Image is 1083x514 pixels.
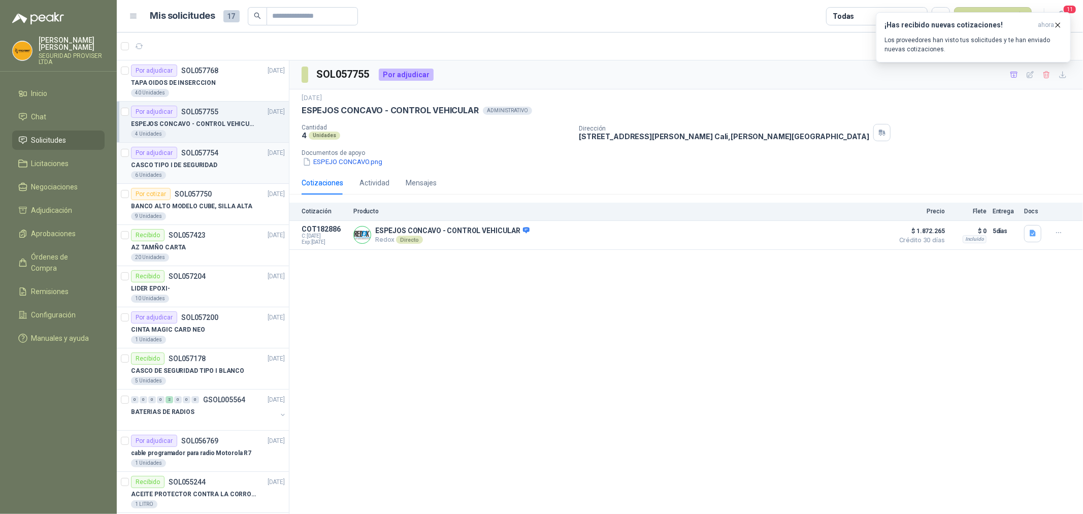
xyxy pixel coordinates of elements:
[131,212,166,220] div: 9 Unidades
[131,295,169,303] div: 10 Unidades
[12,305,105,325] a: Configuración
[309,132,340,140] div: Unidades
[268,395,285,405] p: [DATE]
[131,171,166,179] div: 6 Unidades
[354,227,371,243] img: Company Logo
[268,313,285,323] p: [DATE]
[131,202,252,211] p: BANCO ALTO MODELO CUBE, SILLA ALTA
[12,177,105,197] a: Negociaciones
[31,158,69,169] span: Licitaciones
[131,160,217,170] p: CASCO TIPO I DE SEGURIDAD
[117,60,289,102] a: Por adjudicarSOL057768[DATE] TAPA OIDOS DE INSERCCION40 Unidades
[131,78,216,88] p: TAPA OIDOS DE INSERCCION
[181,314,218,321] p: SOL057200
[131,490,257,499] p: ACEITE PROTECTOR CONTRA LA CORROSION - PARA LIMPIEZA DE ARMAMENTO
[131,396,139,403] div: 0
[12,247,105,278] a: Órdenes de Compra
[117,348,289,390] a: RecibidoSOL057178[DATE] CASCO DE SEGURIDAD TIPO I BLANCO5 Unidades
[951,208,987,215] p: Flete
[12,12,64,24] img: Logo peakr
[268,107,285,117] p: [DATE]
[894,237,945,243] span: Crédito 30 días
[191,396,199,403] div: 0
[406,177,437,188] div: Mensajes
[31,181,78,192] span: Negociaciones
[268,354,285,364] p: [DATE]
[951,225,987,237] p: $ 0
[31,228,76,239] span: Aprobaciones
[131,119,257,129] p: ESPEJOS CONCAVO - CONTROL VEHICULAR
[181,437,218,444] p: SOL056769
[268,66,285,76] p: [DATE]
[131,366,244,376] p: CASCO DE SEGURIDAD TIPO I BLANCO
[117,225,289,266] a: RecibidoSOL057423[DATE] AZ TAMÑO CARTA20 Unidades
[117,102,289,143] a: Por adjudicarSOL057755[DATE] ESPEJOS CONCAVO - CONTROL VEHICULAR4 Unidades
[31,309,76,320] span: Configuración
[302,233,347,239] span: C: [DATE]
[131,394,287,426] a: 0 0 0 0 2 0 0 0 GSOL005564[DATE] BATERIAS DE RADIOS
[12,107,105,126] a: Chat
[131,476,165,488] div: Recibido
[302,225,347,233] p: COT182886
[31,88,48,99] span: Inicio
[117,266,289,307] a: RecibidoSOL057204[DATE] LIDER EPOXI-10 Unidades
[12,224,105,243] a: Aprobaciones
[174,396,182,403] div: 0
[131,106,177,118] div: Por adjudicar
[353,208,888,215] p: Producto
[268,148,285,158] p: [DATE]
[268,189,285,199] p: [DATE]
[169,355,206,362] p: SOL057178
[302,124,571,131] p: Cantidad
[183,396,190,403] div: 0
[131,352,165,365] div: Recibido
[1024,208,1044,215] p: Docs
[169,478,206,486] p: SOL055244
[884,36,1062,54] p: Los proveedores han visto tus solicitudes y te han enviado nuevas cotizaciones.
[223,10,240,22] span: 17
[13,41,32,60] img: Company Logo
[175,190,212,198] p: SOL057750
[31,286,69,297] span: Remisiones
[579,132,869,141] p: [STREET_ADDRESS][PERSON_NAME] Cali , [PERSON_NAME][GEOGRAPHIC_DATA]
[131,435,177,447] div: Por adjudicar
[31,205,73,216] span: Adjudicación
[302,239,347,245] span: Exp: [DATE]
[876,12,1071,62] button: ¡Has recibido nuevas cotizaciones!ahora Los proveedores han visto tus solicitudes y te han enviad...
[12,282,105,301] a: Remisiones
[375,236,530,244] p: Redox
[39,37,105,51] p: [PERSON_NAME] [PERSON_NAME]
[131,500,157,508] div: 1 LITRO
[302,156,383,167] button: ESPEJO CONCAVO.png
[359,177,389,188] div: Actividad
[1063,5,1077,14] span: 11
[169,232,206,239] p: SOL057423
[579,125,869,132] p: Dirección
[140,396,147,403] div: 0
[166,396,173,403] div: 2
[131,336,166,344] div: 1 Unidades
[131,325,205,335] p: CINTA MAGIC CARD NEO
[302,131,307,140] p: 4
[483,107,532,115] div: ADMINISTRATIVO
[993,208,1018,215] p: Entrega
[131,448,251,458] p: cable programador para radio Motorola R7
[375,227,530,236] p: ESPEJOS CONCAVO - CONTROL VEHICULAR
[150,9,215,23] h1: Mis solicitudes
[131,130,166,138] div: 4 Unidades
[268,272,285,281] p: [DATE]
[131,188,171,200] div: Por cotizar
[894,208,945,215] p: Precio
[181,108,218,115] p: SOL057755
[131,284,170,294] p: LIDER EPOXI-
[31,111,47,122] span: Chat
[131,243,186,252] p: AZ TAMÑO CARTA
[316,67,371,82] h3: SOL057755
[131,229,165,241] div: Recibido
[131,459,166,467] div: 1 Unidades
[894,225,945,237] span: $ 1.872.265
[31,251,95,274] span: Órdenes de Compra
[31,333,89,344] span: Manuales y ayuda
[131,311,177,324] div: Por adjudicar
[302,177,343,188] div: Cotizaciones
